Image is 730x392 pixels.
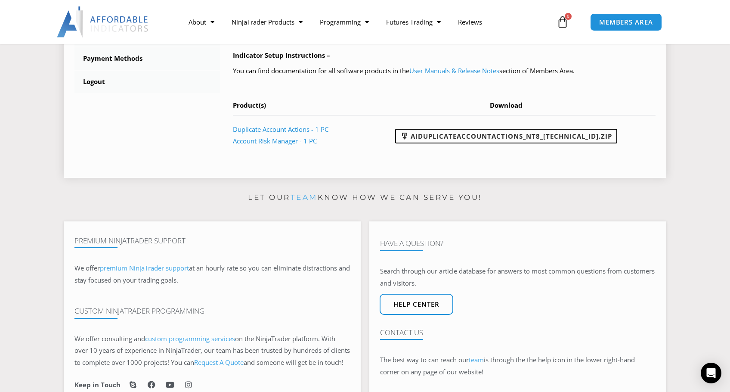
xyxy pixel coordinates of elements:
[380,239,656,248] h4: Have A Question?
[393,301,439,308] span: Help center
[74,264,350,284] span: at an hourly rate so you can eliminate distractions and stay focused on your trading goals.
[74,71,220,93] a: Logout
[380,328,656,337] h4: Contact Us
[74,236,350,245] h4: Premium NinjaTrader Support
[233,101,266,109] span: Product(s)
[395,129,617,143] a: AIDuplicateAccountActions_NT8_[TECHNICAL_ID].zip
[380,294,453,315] a: Help center
[291,193,318,202] a: team
[145,334,235,343] a: custom programming services
[64,191,666,205] p: Let our know how we can serve you!
[74,47,220,70] a: Payment Methods
[100,264,189,272] a: premium NinjaTrader support
[490,101,523,109] span: Download
[74,264,100,272] span: We offer
[311,12,377,32] a: Programming
[74,334,350,367] span: on the NinjaTrader platform. With over 10 years of experience in NinjaTrader, our team has been t...
[194,358,244,367] a: Request A Quote
[180,12,223,32] a: About
[180,12,554,32] nav: Menu
[409,66,499,75] a: User Manuals & Release Notes
[233,51,330,59] b: Indicator Setup Instructions –
[544,9,582,34] a: 0
[565,13,572,20] span: 0
[223,12,311,32] a: NinjaTrader Products
[590,13,662,31] a: MEMBERS AREA
[74,307,350,315] h4: Custom NinjaTrader Programming
[380,354,656,378] p: The best way to can reach our is through the the help icon in the lower right-hand corner on any ...
[233,137,317,145] a: Account Risk Manager - 1 PC
[74,334,235,343] span: We offer consulting and
[377,12,449,32] a: Futures Trading
[449,12,491,32] a: Reviews
[701,363,721,383] div: Open Intercom Messenger
[74,381,121,389] h6: Keep in Touch
[599,19,653,25] span: MEMBERS AREA
[233,125,328,134] a: Duplicate Account Actions - 1 PC
[469,355,484,364] a: team
[233,65,656,77] p: You can find documentation for all software products in the section of Members Area.
[57,6,149,37] img: LogoAI | Affordable Indicators – NinjaTrader
[380,265,656,289] p: Search through our article database for answers to most common questions from customers and visit...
